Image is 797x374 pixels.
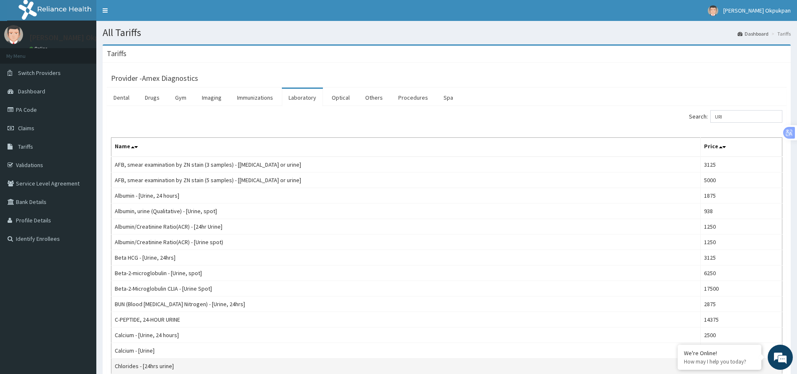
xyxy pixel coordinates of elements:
[111,138,701,157] th: Name
[710,110,782,123] input: Search:
[111,359,701,374] td: Chlorides - [24hrs urine]
[700,343,782,359] td: 2500
[137,4,157,24] div: Minimize live chat window
[18,88,45,95] span: Dashboard
[111,312,701,328] td: C-PEPTIDE, 24-HOUR URINE
[700,188,782,204] td: 1875
[700,250,782,266] td: 3125
[684,349,755,357] div: We're Online!
[18,69,61,77] span: Switch Providers
[18,143,33,150] span: Tariffs
[700,312,782,328] td: 14375
[111,235,701,250] td: Albumin/Creatinine Ratio(ACR) - [Urine spot)
[700,157,782,173] td: 3125
[325,89,356,106] a: Optical
[111,297,701,312] td: BUN (Blood [MEDICAL_DATA] Nitrogen) - [Urine, 24hrs]
[689,110,782,123] label: Search:
[4,229,160,258] textarea: Type your message and hit 'Enter'
[111,75,198,82] h3: Provider - Amex Diagnostics
[195,89,228,106] a: Imaging
[708,5,718,16] img: User Image
[29,34,119,41] p: [PERSON_NAME] Okpukpan
[700,173,782,188] td: 5000
[111,188,701,204] td: Albumin - [Urine, 24 hours]
[700,219,782,235] td: 1250
[138,89,166,106] a: Drugs
[4,25,23,44] img: User Image
[282,89,323,106] a: Laboratory
[168,89,193,106] a: Gym
[700,266,782,281] td: 6250
[29,46,49,52] a: Online
[107,50,126,57] h3: Tariffs
[437,89,460,106] a: Spa
[700,281,782,297] td: 17500
[49,106,116,190] span: We're online!
[111,157,701,173] td: AFB, smear examination by ZN stain (3 samples) - [[MEDICAL_DATA] or urine]
[230,89,280,106] a: Immunizations
[359,89,389,106] a: Others
[111,250,701,266] td: Beta HCG - [Urine, 24hrs]
[103,27,791,38] h1: All Tariffs
[700,328,782,343] td: 2500
[111,173,701,188] td: AFB, smear examination by ZN stain (5 samples) - [[MEDICAL_DATA] or urine]
[111,204,701,219] td: Albumin, urine (Qualitative) - [Urine, spot]
[111,281,701,297] td: Beta-2-Microglobulin CLIA - [Urine Spot]
[684,358,755,365] p: How may I help you today?
[107,89,136,106] a: Dental
[111,343,701,359] td: Calcium - [Urine]
[18,124,34,132] span: Claims
[111,266,701,281] td: Beta-2-microglobulin - [Urine, spot]
[738,30,769,37] a: Dashboard
[723,7,791,14] span: [PERSON_NAME] Okpukpan
[769,30,791,37] li: Tariffs
[15,42,34,63] img: d_794563401_company_1708531726252_794563401
[111,219,701,235] td: Albumin/Creatinine Ratio(ACR) - [24hr Urine]
[700,297,782,312] td: 2875
[700,204,782,219] td: 938
[700,235,782,250] td: 1250
[111,328,701,343] td: Calcium - [Urine, 24 hours]
[44,47,141,58] div: Chat with us now
[700,138,782,157] th: Price
[392,89,435,106] a: Procedures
